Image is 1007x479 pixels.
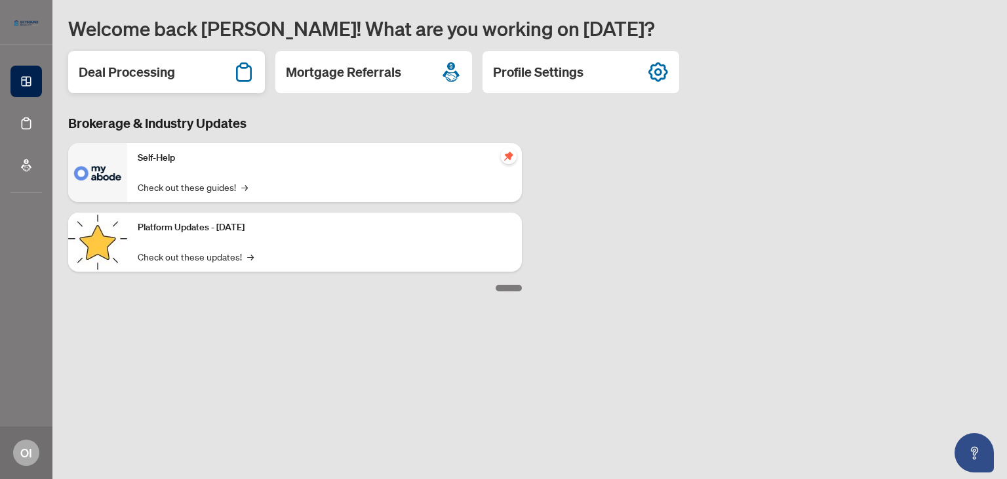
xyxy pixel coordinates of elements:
[68,114,522,133] h3: Brokerage & Industry Updates
[20,444,32,462] span: OI
[138,249,254,264] a: Check out these updates!→
[501,148,517,164] span: pushpin
[68,16,991,41] h1: Welcome back [PERSON_NAME]! What are you working on [DATE]?
[247,249,254,264] span: →
[79,63,175,81] h2: Deal Processing
[68,213,127,272] img: Platform Updates - September 16, 2025
[138,180,248,194] a: Check out these guides!→
[241,180,248,194] span: →
[493,63,583,81] h2: Profile Settings
[68,143,127,202] img: Self-Help
[955,433,994,472] button: Open asap
[138,151,511,165] p: Self-Help
[286,63,401,81] h2: Mortgage Referrals
[138,220,511,235] p: Platform Updates - [DATE]
[10,16,42,30] img: logo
